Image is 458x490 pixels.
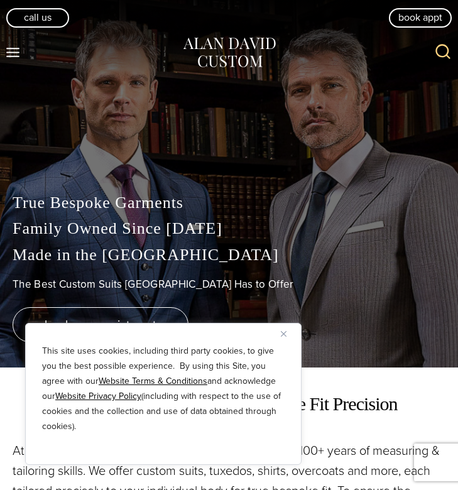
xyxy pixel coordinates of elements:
img: Alan David Custom [182,35,276,70]
a: Website Terms & Conditions [99,374,207,388]
a: book appt [389,8,452,27]
button: View Search Form [428,38,458,68]
h1: The Best Custom Suits [GEOGRAPHIC_DATA] Has to Offer [13,278,445,291]
span: book an appointment [45,315,156,334]
h2: Bespoke Suits Tailored to Absolute Fit Precision [13,393,445,415]
a: Website Privacy Policy [55,389,141,403]
p: This site uses cookies, including third party cookies, to give you the best possible experience. ... [42,344,285,434]
p: True Bespoke Garments Family Owned Since [DATE] Made in the [GEOGRAPHIC_DATA] [13,190,445,268]
button: Close [281,326,296,341]
a: Call Us [6,8,69,27]
a: book an appointment [13,307,188,342]
img: Close [281,331,286,337]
